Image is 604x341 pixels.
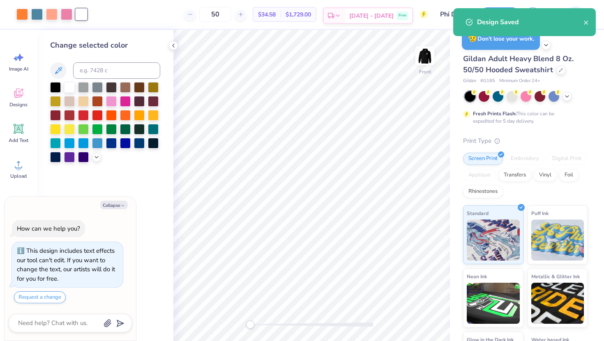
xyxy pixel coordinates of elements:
img: Puff Ink [531,220,584,261]
span: Gildan Adult Heavy Blend 8 Oz. 50/50 Hooded Sweatshirt [463,54,574,75]
span: Minimum Order: 24 + [499,78,540,85]
input: – – [199,7,231,22]
div: Vinyl [534,169,557,181]
span: Puff Ink [531,209,549,217]
span: Upload [10,173,27,179]
span: $1,729.00 [286,10,311,19]
span: Standard [467,209,489,217]
div: This color can be expedited for 5 day delivery. [473,110,574,125]
div: Print Type [463,136,588,146]
span: [DATE] - [DATE] [349,11,394,20]
input: Untitled Design [434,6,474,23]
span: # G185 [480,78,495,85]
div: Design Saved [477,17,583,27]
div: Rhinestones [463,185,503,198]
div: Foil [559,169,579,181]
span: Free [399,13,406,18]
img: Neon Ink [467,283,520,324]
span: Gildan [463,78,476,85]
div: Digital Print [547,153,587,165]
img: Standard [467,220,520,261]
img: Metallic & Glitter Ink [531,283,584,324]
span: Designs [9,101,28,108]
div: Change selected color [50,40,160,51]
button: Request a change [14,291,66,303]
div: Accessibility label [246,320,254,329]
button: Collapse [100,201,128,209]
button: close [583,17,589,27]
strong: Fresh Prints Flash: [473,110,516,117]
div: Transfers [498,169,531,181]
div: Applique [463,169,496,181]
span: $34.58 [258,10,276,19]
span: Add Text [9,137,28,144]
div: How can we help you? [17,224,80,233]
img: Gray Willits [567,6,584,23]
span: Neon Ink [467,272,487,281]
a: GW [550,6,588,23]
span: Image AI [9,66,28,72]
input: e.g. 7428 c [73,62,160,79]
img: Front [417,48,433,64]
div: This design includes text effects our tool can't edit. If you want to change the text, our artist... [17,247,115,283]
div: Embroidery [505,153,544,165]
span: Metallic & Glitter Ink [531,272,580,281]
div: Front [419,68,431,76]
div: Screen Print [463,153,503,165]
